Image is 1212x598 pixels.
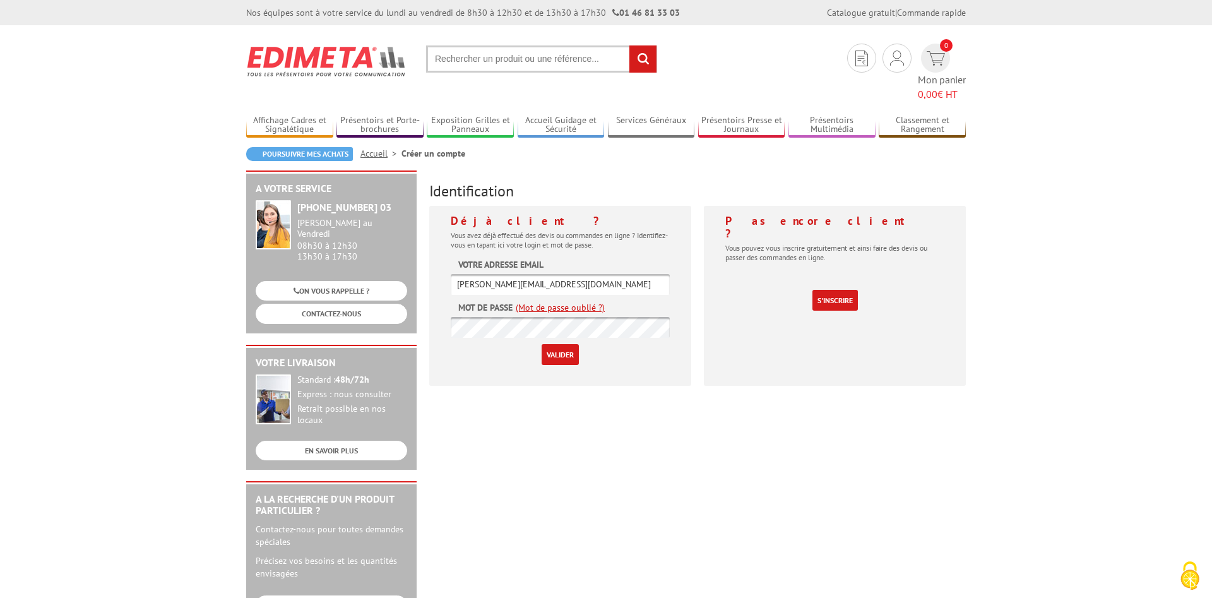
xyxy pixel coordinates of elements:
p: Vous pouvez vous inscrire gratuitement et ainsi faire des devis ou passer des commandes en ligne. [725,243,944,262]
a: Présentoirs et Porte-brochures [336,115,424,136]
h2: Votre livraison [256,357,407,369]
img: widget-livraison.jpg [256,374,291,424]
h4: Déjà client ? [451,215,670,227]
p: Contactez-nous pour toutes demandes spéciales [256,523,407,548]
a: Catalogue gratuit [827,7,895,18]
a: Accueil [360,148,401,159]
h3: Identification [429,183,966,200]
p: Vous avez déjà effectué des devis ou commandes en ligne ? Identifiez-vous en tapant ici votre log... [451,230,670,249]
span: € HT [918,87,966,102]
a: Exposition Grilles et Panneaux [427,115,514,136]
span: Mon panier [918,73,966,102]
strong: 01 46 81 33 03 [612,7,680,18]
img: devis rapide [927,51,945,66]
img: devis rapide [890,51,904,66]
a: Services Généraux [608,115,695,136]
label: Votre adresse email [458,258,544,271]
div: Nos équipes sont à votre service du lundi au vendredi de 8h30 à 12h30 et de 13h30 à 17h30 [246,6,680,19]
h4: Pas encore client ? [725,215,944,240]
img: Cookies (fenêtre modale) [1174,560,1206,592]
a: S'inscrire [812,290,858,311]
a: EN SAVOIR PLUS [256,441,407,460]
div: 08h30 à 12h30 13h30 à 17h30 [297,218,407,261]
a: Accueil Guidage et Sécurité [518,115,605,136]
p: Précisez vos besoins et les quantités envisagées [256,554,407,580]
a: Classement et Rangement [879,115,966,136]
div: Retrait possible en nos locaux [297,404,407,426]
div: Standard : [297,374,407,386]
a: Présentoirs Presse et Journaux [698,115,785,136]
a: Affichage Cadres et Signalétique [246,115,333,136]
a: ON VOUS RAPPELLE ? [256,281,407,301]
a: devis rapide 0 Mon panier 0,00€ HT [918,44,966,102]
img: widget-service.jpg [256,200,291,249]
strong: 48h/72h [335,374,369,385]
div: [PERSON_NAME] au Vendredi [297,218,407,239]
h2: A votre service [256,183,407,194]
li: Créer un compte [401,147,465,160]
h2: A la recherche d'un produit particulier ? [256,494,407,516]
div: | [827,6,966,19]
span: 0 [940,39,953,52]
strong: [PHONE_NUMBER] 03 [297,201,391,213]
input: Valider [542,344,579,365]
a: CONTACTEZ-NOUS [256,304,407,323]
a: Commande rapide [897,7,966,18]
input: rechercher [629,45,656,73]
img: devis rapide [855,51,868,66]
label: Mot de passe [458,301,513,314]
button: Cookies (fenêtre modale) [1168,555,1212,598]
input: Rechercher un produit ou une référence... [426,45,657,73]
span: 0,00 [918,88,937,100]
a: Poursuivre mes achats [246,147,353,161]
div: Express : nous consulter [297,389,407,400]
a: Présentoirs Multimédia [788,115,876,136]
img: Edimeta [246,38,407,85]
a: (Mot de passe oublié ?) [516,301,605,314]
